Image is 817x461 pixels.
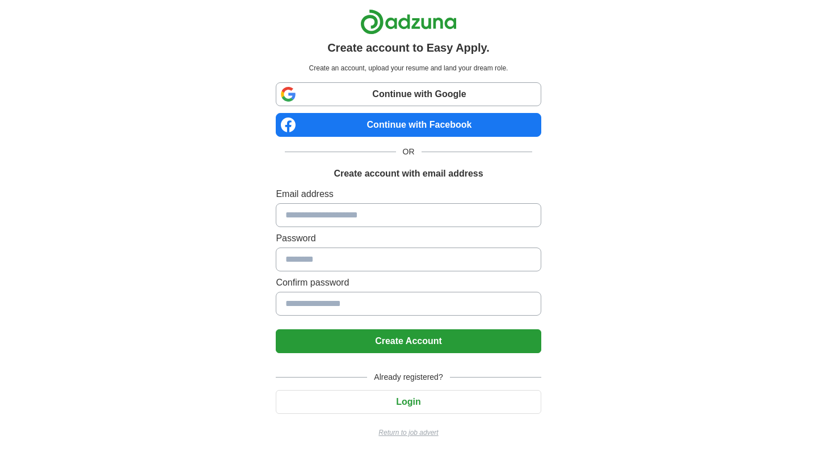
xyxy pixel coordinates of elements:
label: Email address [276,187,541,201]
span: OR [396,146,422,158]
a: Continue with Google [276,82,541,106]
a: Continue with Facebook [276,113,541,137]
label: Confirm password [276,276,541,290]
h1: Create account to Easy Apply. [327,39,490,56]
a: Return to job advert [276,428,541,438]
a: Login [276,397,541,406]
button: Login [276,390,541,414]
img: Adzuna logo [360,9,457,35]
label: Password [276,232,541,245]
h1: Create account with email address [334,167,483,181]
button: Create Account [276,329,541,353]
p: Create an account, upload your resume and land your dream role. [278,63,538,73]
span: Already registered? [367,371,449,383]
